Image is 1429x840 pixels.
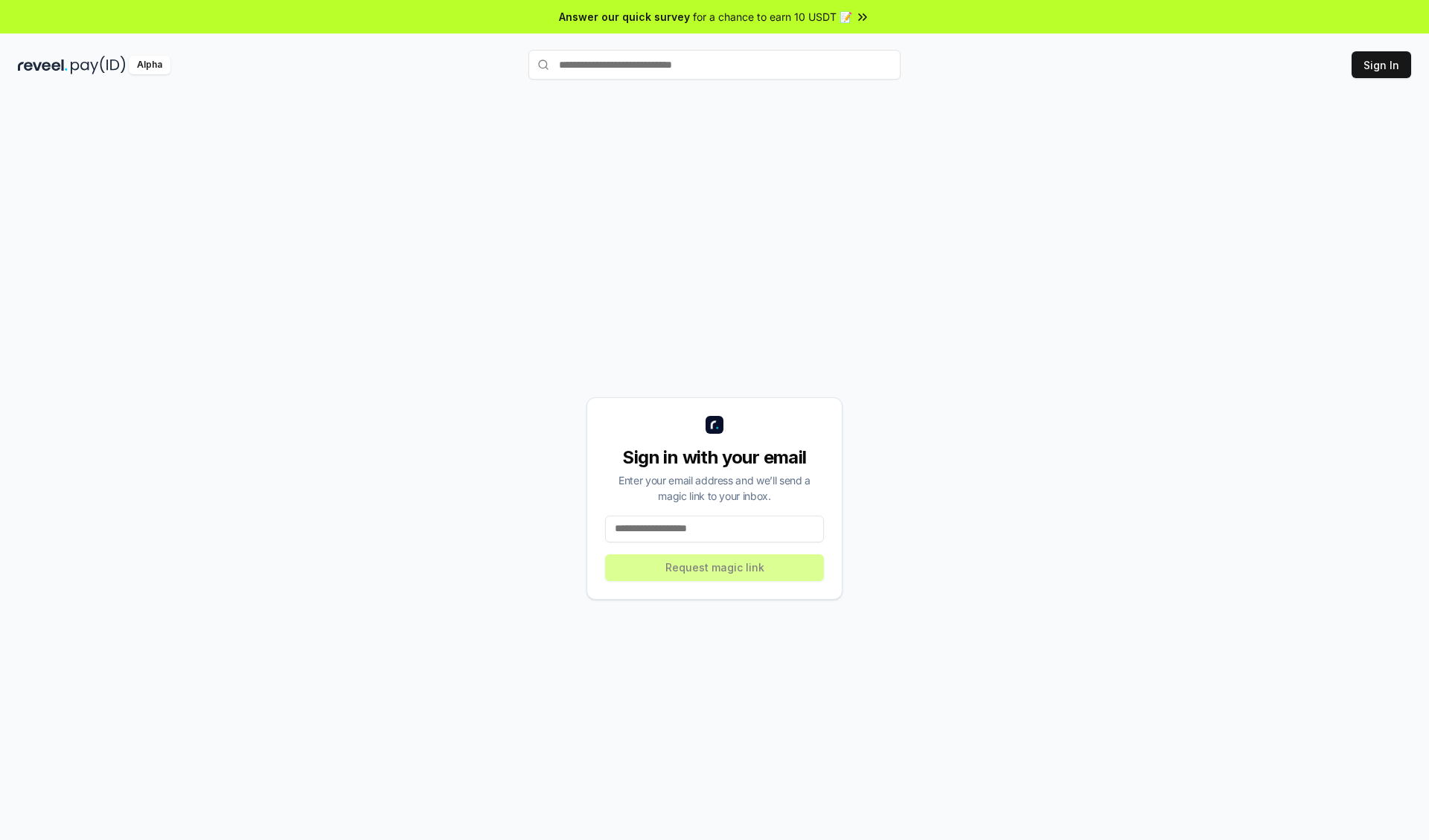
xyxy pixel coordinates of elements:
div: Sign in with your email [605,446,824,469]
img: logo_small [706,416,723,434]
img: reveel_dark [18,56,68,74]
span: for a chance to earn 10 USDT 📝 [693,9,852,25]
img: pay_id [71,56,126,74]
div: Enter your email address and we’ll send a magic link to your inbox. [605,472,824,504]
div: Alpha [129,56,170,74]
span: Answer our quick survey [559,9,690,25]
button: Sign In [1352,51,1411,78]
